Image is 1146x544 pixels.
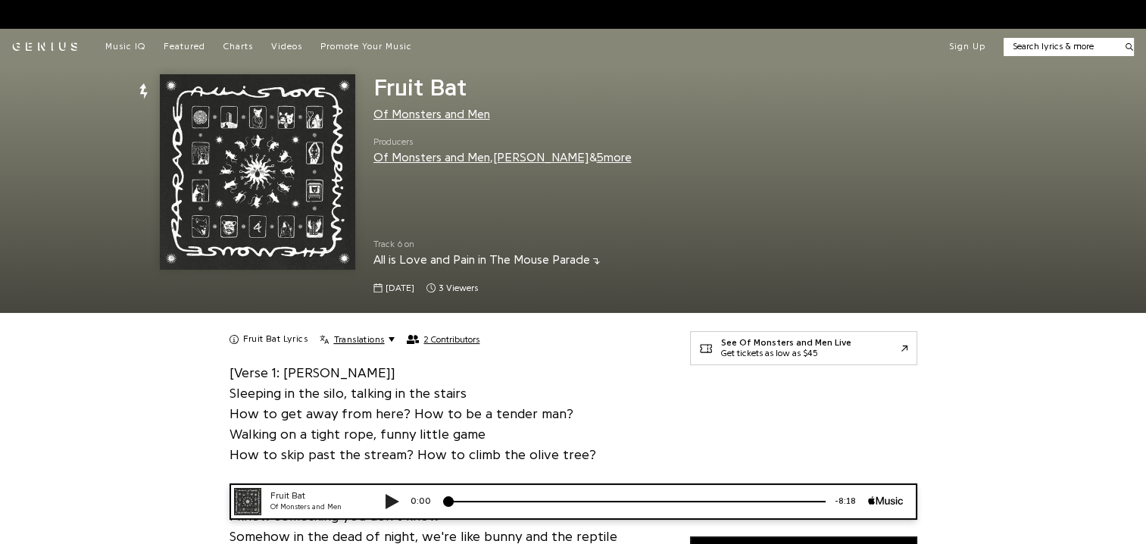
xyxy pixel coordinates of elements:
[53,18,144,30] div: Of Monsters and Men
[373,76,467,100] span: Fruit Bat
[320,42,412,51] span: Promote Your Music
[164,42,205,51] span: Featured
[426,282,478,295] span: 3 viewers
[423,334,479,345] span: 2 Contributors
[690,331,917,365] a: See Of Monsters and Men LiveGet tickets as low as $45
[721,349,851,359] div: Get tickets as low as $45
[721,338,851,349] div: See Of Monsters and Men Live
[373,108,490,120] a: Of Monsters and Men
[164,41,205,53] a: Featured
[386,282,414,295] span: [DATE]
[608,11,651,24] div: -8:18
[334,333,385,345] span: Translations
[597,151,632,165] button: 5more
[949,41,985,53] button: Sign Up
[373,149,632,167] div: , &
[493,152,589,164] a: [PERSON_NAME]
[243,333,308,345] h2: Fruit Bat Lyrics
[271,42,302,51] span: Videos
[373,136,632,149] span: Producers
[407,334,479,345] button: 2 Contributors
[373,238,666,251] span: Track 6 on
[439,282,478,295] span: 3 viewers
[320,333,395,345] button: Translations
[223,41,253,53] a: Charts
[320,41,412,53] a: Promote Your Music
[223,42,253,51] span: Charts
[160,74,355,270] img: Cover art for Fruit Bat by Of Monsters and Men
[17,5,44,32] img: 72x72bb.jpg
[373,152,490,164] a: Of Monsters and Men
[271,41,302,53] a: Videos
[105,42,145,51] span: Music IQ
[1004,40,1116,53] input: Search lyrics & more
[105,41,145,53] a: Music IQ
[53,6,144,19] div: Fruit Bat
[373,254,600,266] a: All is Love and Pain in The Mouse Parade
